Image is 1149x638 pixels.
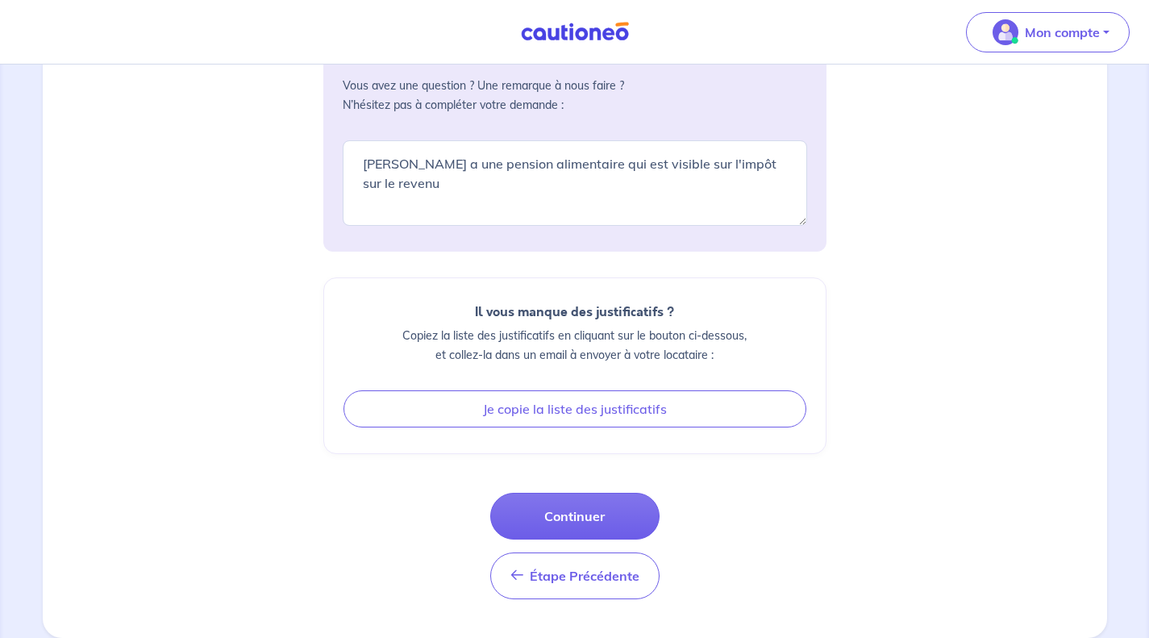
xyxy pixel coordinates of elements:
[490,553,660,599] button: Étape Précédente
[343,140,807,226] textarea: [PERSON_NAME] a une pension alimentaire qui est visible sur l'impôt sur le revenu
[530,568,639,584] span: Étape Précédente
[343,76,807,115] p: Vous avez une question ? Une remarque à nous faire ? N’hésitez pas à compléter votre demande :
[490,493,660,540] button: Continuer
[514,22,635,42] img: Cautioneo
[343,304,806,319] h6: Il vous manque des justificatifs ?
[343,326,806,365] p: Copiez la liste des justificatifs en cliquant sur le bouton ci-dessous, et collez-la dans un emai...
[993,19,1018,45] img: illu_account_valid_menu.svg
[1025,23,1100,42] p: Mon compte
[343,390,806,427] button: Je copie la liste des justificatifs
[966,12,1130,52] button: illu_account_valid_menu.svgMon compte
